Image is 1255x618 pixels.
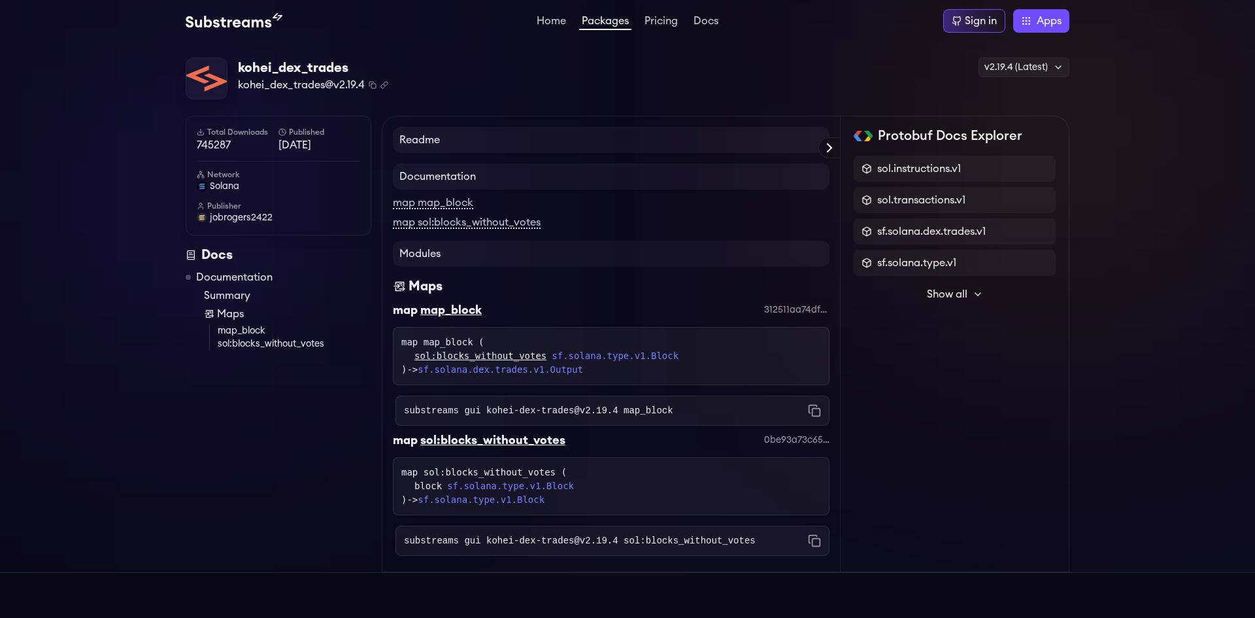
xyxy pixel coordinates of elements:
[393,197,473,209] a: map map_block
[278,137,360,153] span: [DATE]
[204,288,371,303] a: Summary
[401,335,821,377] div: map map_block ( )
[278,127,360,137] h6: Published
[197,211,360,224] a: jobrogers2422
[404,534,756,547] code: substreams gui kohei-dex-trades@v2.19.4 sol:blocks_without_votes
[808,404,821,417] button: Copy command to clipboard
[420,431,565,449] div: sol:blocks_without_votes
[642,16,680,29] a: Pricing
[369,81,376,89] button: Copy package name and version
[197,181,207,192] img: solana
[380,81,388,89] button: Copy .spkg link to clipboard
[407,364,583,375] span: ->
[927,286,967,302] span: Show all
[393,163,829,190] h4: Documentation
[197,213,207,223] img: User Avatar
[808,534,821,547] button: Copy command to clipboard
[393,127,829,153] h4: Readme
[210,180,239,193] span: solana
[943,9,1005,33] a: Sign in
[210,211,273,224] span: jobrogers2422
[979,58,1069,77] div: v2.19.4 (Latest)
[186,13,282,29] img: Substream's logo
[877,255,956,271] span: sf.solana.type.v1
[186,246,371,264] div: Docs
[186,58,227,99] img: Package Logo
[854,131,873,141] img: Protobuf
[965,13,997,29] div: Sign in
[197,127,278,137] h6: Total Downloads
[414,479,821,493] div: block
[404,404,673,417] code: substreams gui kohei-dex-trades@v2.19.4 map_block
[218,337,371,351] a: sol:blocks_without_votes
[393,217,541,229] a: map sol:blocks_without_votes
[552,349,678,363] a: sf.solana.type.v1.Block
[534,16,569,29] a: Home
[197,180,360,193] a: solana
[218,324,371,337] a: map_block
[238,77,365,93] span: kohei_dex_trades@v2.19.4
[204,306,371,322] a: Maps
[418,494,544,505] a: sf.solana.type.v1.Block
[877,192,965,208] span: sol.transactions.v1
[878,127,1022,145] h2: Protobuf Docs Explorer
[197,201,360,211] h6: Publisher
[238,59,388,77] div: kohei_dex_trades
[414,349,546,363] a: sol:blocks_without_votes
[420,301,482,319] div: map_block
[407,494,544,505] span: ->
[1037,13,1062,29] span: Apps
[764,434,829,447] div: 0be93a73c65aa8ec2de4b1a47209edeea493ff29
[854,281,1056,307] button: Show all
[691,16,721,29] a: Docs
[579,16,631,30] a: Packages
[409,277,443,296] div: Maps
[877,161,961,177] span: sol.instructions.v1
[393,277,406,296] img: Maps icon
[204,309,214,319] img: Map icon
[393,241,829,267] h4: Modules
[393,301,418,319] div: map
[197,137,278,153] span: 745287
[764,303,829,317] div: 312511aa74df2607c8026aea98870fbd73da9d90
[196,269,273,285] a: Documentation
[197,169,360,180] h6: Network
[418,364,583,375] a: sf.solana.dex.trades.v1.Output
[401,466,821,507] div: map sol:blocks_without_votes ( )
[393,431,418,449] div: map
[447,479,574,493] a: sf.solana.type.v1.Block
[877,224,986,239] span: sf.solana.dex.trades.v1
